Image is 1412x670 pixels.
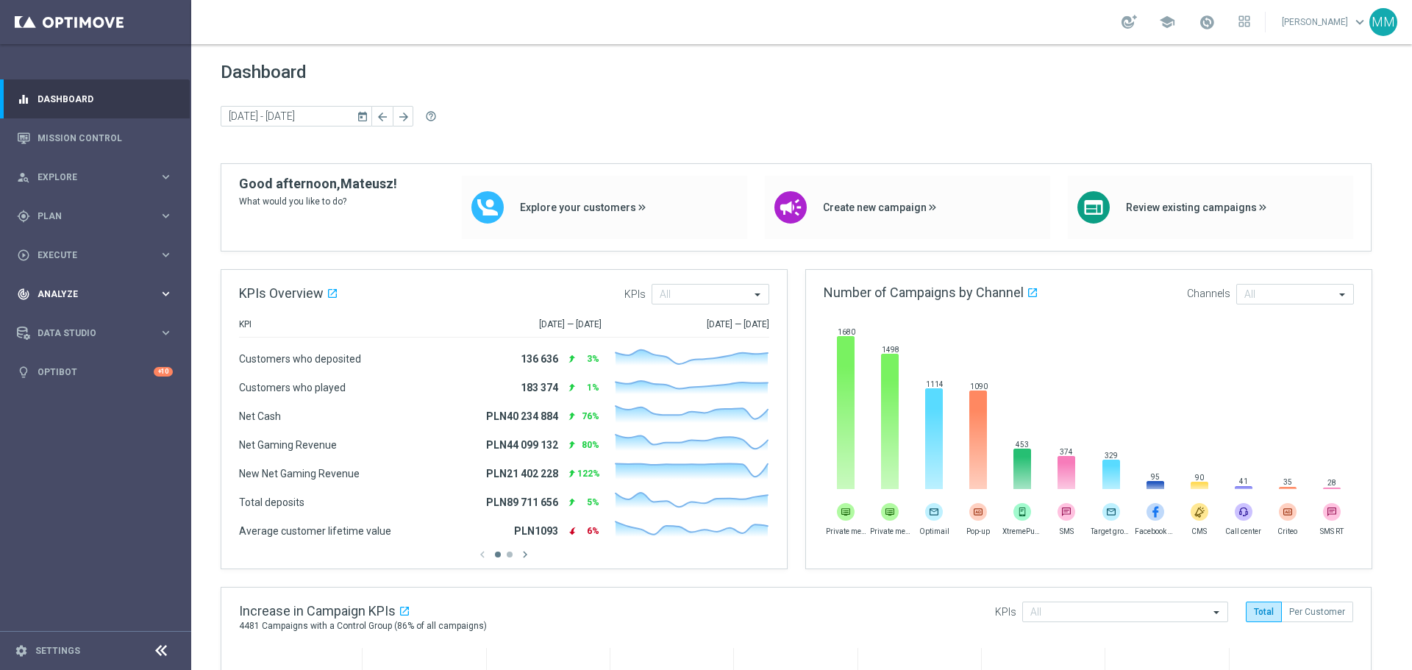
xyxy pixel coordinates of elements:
[1352,14,1368,30] span: keyboard_arrow_down
[15,644,28,657] i: settings
[1159,14,1175,30] span: school
[38,173,159,182] span: Explore
[17,118,173,157] div: Mission Control
[17,171,159,184] div: Explore
[154,367,173,377] div: +10
[35,646,80,655] a: Settings
[16,132,174,144] button: Mission Control
[16,366,174,378] button: lightbulb Optibot +10
[38,290,159,299] span: Analyze
[16,93,174,105] button: equalizer Dashboard
[17,171,30,184] i: person_search
[1369,8,1397,36] div: MM
[38,79,173,118] a: Dashboard
[17,352,173,391] div: Optibot
[17,366,30,379] i: lightbulb
[159,326,173,340] i: keyboard_arrow_right
[17,249,30,262] i: play_circle_outline
[16,210,174,222] button: gps_fixed Plan keyboard_arrow_right
[38,251,159,260] span: Execute
[38,329,159,338] span: Data Studio
[17,93,30,106] i: equalizer
[16,288,174,300] button: track_changes Analyze keyboard_arrow_right
[16,327,174,339] button: Data Studio keyboard_arrow_right
[16,249,174,261] button: play_circle_outline Execute keyboard_arrow_right
[38,118,173,157] a: Mission Control
[38,352,154,391] a: Optibot
[17,210,159,223] div: Plan
[17,79,173,118] div: Dashboard
[159,287,173,301] i: keyboard_arrow_right
[38,212,159,221] span: Plan
[159,209,173,223] i: keyboard_arrow_right
[16,171,174,183] button: person_search Explore keyboard_arrow_right
[17,288,30,301] i: track_changes
[159,248,173,262] i: keyboard_arrow_right
[17,327,159,340] div: Data Studio
[1280,11,1369,33] a: [PERSON_NAME]keyboard_arrow_down
[17,249,159,262] div: Execute
[17,210,30,223] i: gps_fixed
[159,170,173,184] i: keyboard_arrow_right
[17,288,159,301] div: Analyze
